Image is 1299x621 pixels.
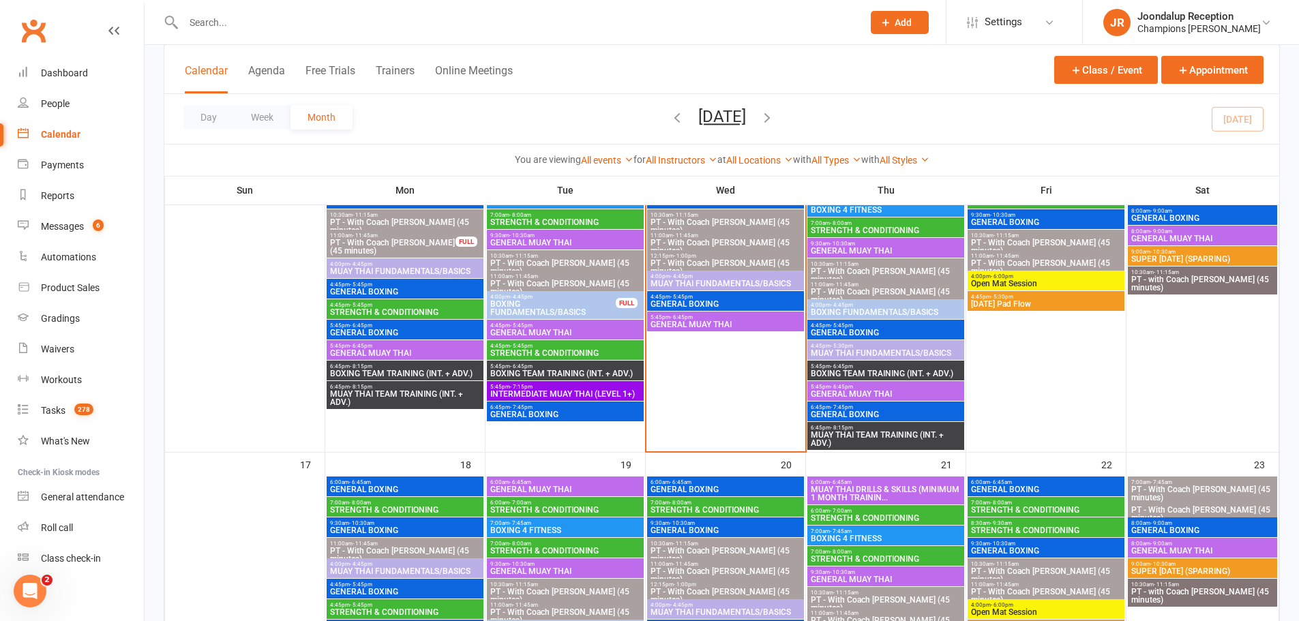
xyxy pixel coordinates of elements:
span: PT - With Coach [PERSON_NAME] (45 minutes) [329,218,481,234]
span: 9:30am [329,520,481,526]
span: STRENGTH & CONDITIONING [970,198,1122,206]
span: 7:00am [810,220,961,226]
strong: You are viewing [515,154,581,165]
span: MUAY THAI DRILLS & SKILLS (MINIMUM 1 MONTH TRAININ... [810,485,961,502]
strong: at [717,154,726,165]
span: - 5:30pm [831,343,853,349]
span: 9:30am [490,561,641,567]
button: Appointment [1161,56,1264,84]
button: Free Trials [305,64,355,93]
span: GENERAL MUAY THAI [810,247,961,255]
span: GENERAL BOXING [650,526,801,534]
span: - 10:30am [349,520,374,526]
span: - 11:15am [1154,269,1179,275]
span: - 11:45am [673,232,698,239]
span: BOXING 4 FITNESS [810,206,961,214]
span: - 6:45am [830,479,852,485]
span: - 9:00am [1150,520,1172,526]
span: STRENGTH & CONDITIONING [970,526,1122,534]
span: STRENGTH & CONDITIONING [490,218,641,226]
span: STRENGTH & CONDITIONING [490,349,641,357]
span: - 10:30am [990,541,1015,547]
a: Gradings [18,303,144,334]
span: GENERAL MUAY THAI [650,320,801,329]
strong: with [861,154,880,165]
a: Waivers [18,334,144,365]
span: PT - With Coach [PERSON_NAME] (45 minutes) [970,259,1122,275]
span: - 11:45am [513,273,538,279]
span: GENERAL BOXING [810,410,961,419]
span: - 6:00pm [991,273,1013,279]
span: - 11:45am [994,253,1019,259]
span: GENERAL BOXING [650,485,801,494]
span: 5:45pm [810,363,961,369]
span: INTERMEDIATE MUAY THAI (LEVEL 1+) [490,390,641,398]
span: 6:00am [650,479,801,485]
span: 5:45pm [490,363,641,369]
a: All events [581,155,633,166]
span: PT - With Coach [PERSON_NAME] (45 minutes) [490,259,641,275]
span: 4:00pm [650,273,801,279]
span: - 9:00am [1150,541,1172,547]
div: Automations [41,252,96,262]
a: Tasks 278 [18,395,144,426]
th: Wed [646,176,806,205]
th: Mon [325,176,486,205]
span: 11:00am [329,232,456,239]
span: 8:00am [1131,520,1274,526]
span: 11:00am [329,541,481,547]
span: 11:00am [810,282,961,288]
span: 4:45pm [650,294,801,300]
button: Agenda [248,64,285,93]
div: People [41,98,70,109]
span: PT - With Coach [PERSON_NAME] (45 minutes) [1131,485,1274,502]
span: 7:00am [810,528,961,534]
span: 6:45pm [810,425,961,431]
span: 5:45pm [490,384,641,390]
span: PT - with Coach [PERSON_NAME] (45 minutes) [1131,275,1274,292]
div: Roll call [41,522,73,533]
span: 10:30am [1131,269,1274,275]
a: What's New [18,426,144,457]
span: - 9:00am [1150,208,1172,214]
span: - 6:45pm [670,314,693,320]
div: Workouts [41,374,82,385]
span: 6:45pm [329,363,481,369]
span: 8:00am [1131,228,1274,234]
span: 5:45pm [810,384,961,390]
div: FULL [456,237,477,247]
input: Search... [179,13,853,32]
span: Open Mat Session [970,279,1122,288]
span: 8:00am [1131,541,1274,547]
span: PT - With Coach [PERSON_NAME] (45 minutes) [650,547,801,563]
span: 4:45pm [490,322,641,329]
span: MUAY THAI TEAM TRAINING (INT. + ADV.) [810,431,961,447]
span: Settings [985,7,1022,37]
span: GENERAL MUAY THAI [490,239,641,247]
span: - 10:30am [670,520,695,526]
span: PT - With Coach [PERSON_NAME] (45 minutes) [650,259,801,275]
span: PT - With Coach [PERSON_NAME] (45 minutes) [650,239,801,255]
span: - 6:45pm [510,363,533,369]
button: Week [234,105,290,130]
span: - 7:45am [509,520,531,526]
a: Roll call [18,513,144,543]
span: - 4:45pm [350,261,372,267]
span: PT - With Coach [PERSON_NAME] (45 minutes) [650,218,801,234]
span: 6:00am [970,479,1122,485]
span: GENERAL BOXING [329,329,481,337]
strong: for [633,154,646,165]
div: Champions [PERSON_NAME] [1137,22,1261,35]
span: - 8:00am [509,541,531,547]
span: MUAY THAI TEAM TRAINING (INT. + ADV.) [329,390,481,406]
span: - 11:45am [833,282,858,288]
a: Calendar [18,119,144,150]
span: 4:45pm [810,322,961,329]
span: MUAY THAI FUNDAMENTALS/BASICS [810,349,961,357]
span: GENERAL BOXING [970,218,1122,226]
span: 10:30am [970,561,1122,567]
span: STRENGTH & CONDITIONING [810,514,961,522]
span: GENERAL MUAY THAI [329,349,481,357]
span: 11:00am [970,253,1122,259]
span: GENERAL BOXING [329,485,481,494]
